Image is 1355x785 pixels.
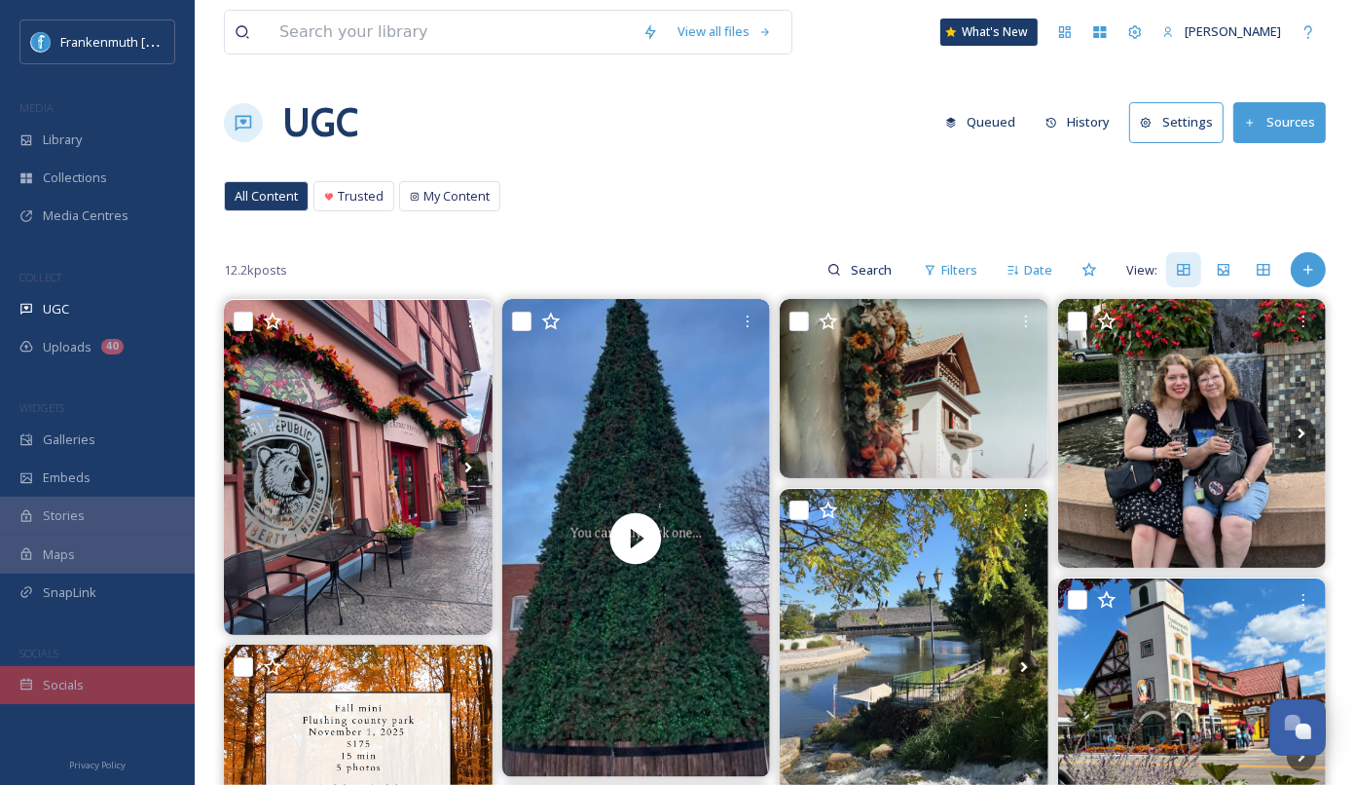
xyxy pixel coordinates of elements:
a: What's New [940,19,1038,46]
span: Trusted [338,187,384,206]
input: Search [841,250,904,289]
span: Maps [43,545,75,564]
input: Search your library [270,11,633,54]
span: Galleries [43,430,95,449]
a: Privacy Policy [69,752,126,775]
span: My Content [423,187,490,206]
img: thumbnail [501,299,770,777]
button: Queued [935,103,1026,141]
span: Socials [43,676,84,694]
a: [PERSON_NAME] [1153,13,1291,51]
span: Stories [43,506,85,525]
span: [PERSON_NAME] [1185,22,1281,40]
img: 🍷✨ Taste the cozy flavors of fall with a wine tasting from Cherry Republic! Stop into our Franken... [224,300,493,635]
a: Queued [935,103,1036,141]
span: Collections [43,168,107,187]
span: View: [1126,261,1157,280]
span: Privacy Policy [69,759,126,771]
span: MEDIA [19,100,54,115]
button: Sources [1233,102,1326,142]
span: Media Centres [43,206,128,225]
button: Settings [1129,102,1224,142]
a: Settings [1129,102,1233,142]
img: "C-O-F-F-E-E coffee is not [definitely] for me!" Mom and I always sing that song🥰 ☕️Happy Nationa... [1058,299,1327,568]
img: Social%20Media%20PFP%202025.jpg [31,32,51,52]
span: Filters [941,261,977,280]
span: Date [1024,261,1052,280]
a: History [1036,103,1130,141]
span: SOCIALS [19,646,58,660]
span: COLLECT [19,270,61,284]
span: Library [43,131,82,149]
button: History [1036,103,1120,141]
span: UGC [43,300,69,318]
a: UGC [282,93,358,152]
span: SnapLink [43,583,96,602]
div: 40 [101,339,124,355]
span: Frankenmuth [US_STATE] [60,32,207,51]
button: Open Chat [1269,699,1326,756]
span: All Content [235,187,298,206]
span: WIDGETS [19,400,64,415]
span: 12.2k posts [224,261,287,280]
a: View all files [668,13,782,51]
span: Uploads [43,338,92,356]
span: Embeds [43,468,91,487]
img: Canon A1 | Seattle Filmworks 200 #analogphotography #film #Frankenmuth #Michigan [780,299,1048,478]
video: Impossible to pick ✋🏼 That’s why each room has it’s own theme! What are yours? These will be mine... [501,299,770,777]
